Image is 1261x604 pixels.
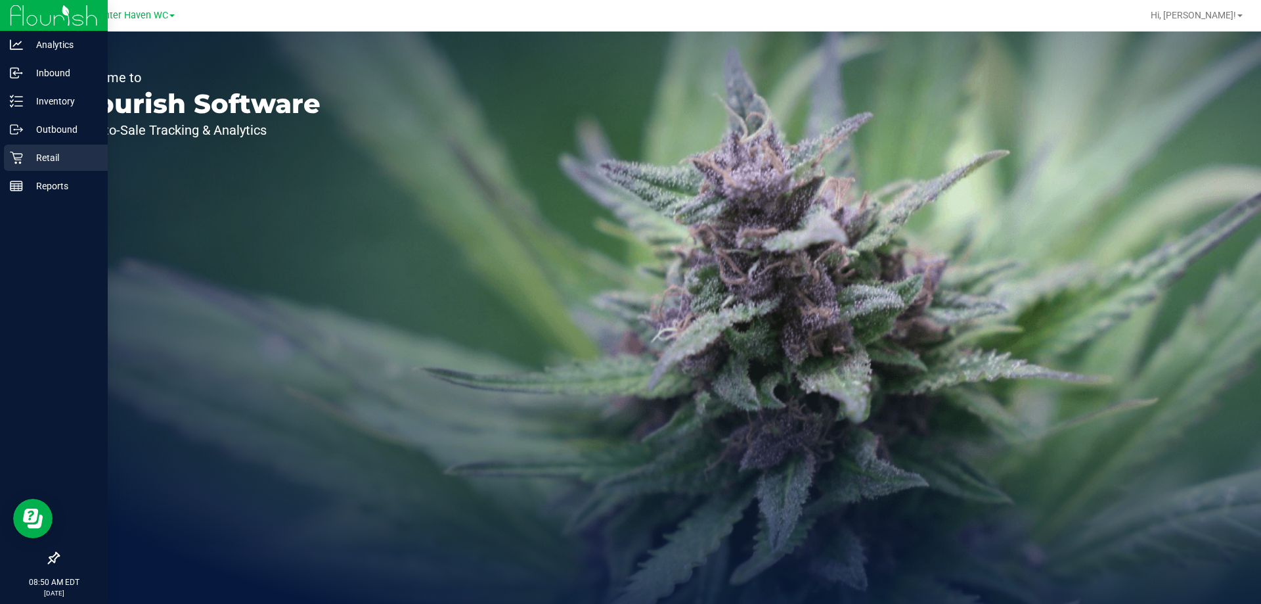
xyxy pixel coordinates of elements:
[10,123,23,136] inline-svg: Outbound
[10,95,23,108] inline-svg: Inventory
[6,576,102,588] p: 08:50 AM EDT
[1151,10,1236,20] span: Hi, [PERSON_NAME]!
[10,38,23,51] inline-svg: Analytics
[71,91,321,117] p: Flourish Software
[6,588,102,598] p: [DATE]
[10,179,23,193] inline-svg: Reports
[10,66,23,80] inline-svg: Inbound
[23,122,102,137] p: Outbound
[23,37,102,53] p: Analytics
[23,178,102,194] p: Reports
[23,93,102,109] p: Inventory
[10,151,23,164] inline-svg: Retail
[71,71,321,84] p: Welcome to
[23,150,102,166] p: Retail
[23,65,102,81] p: Inbound
[93,10,168,21] span: Winter Haven WC
[13,499,53,538] iframe: Resource center
[71,124,321,137] p: Seed-to-Sale Tracking & Analytics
